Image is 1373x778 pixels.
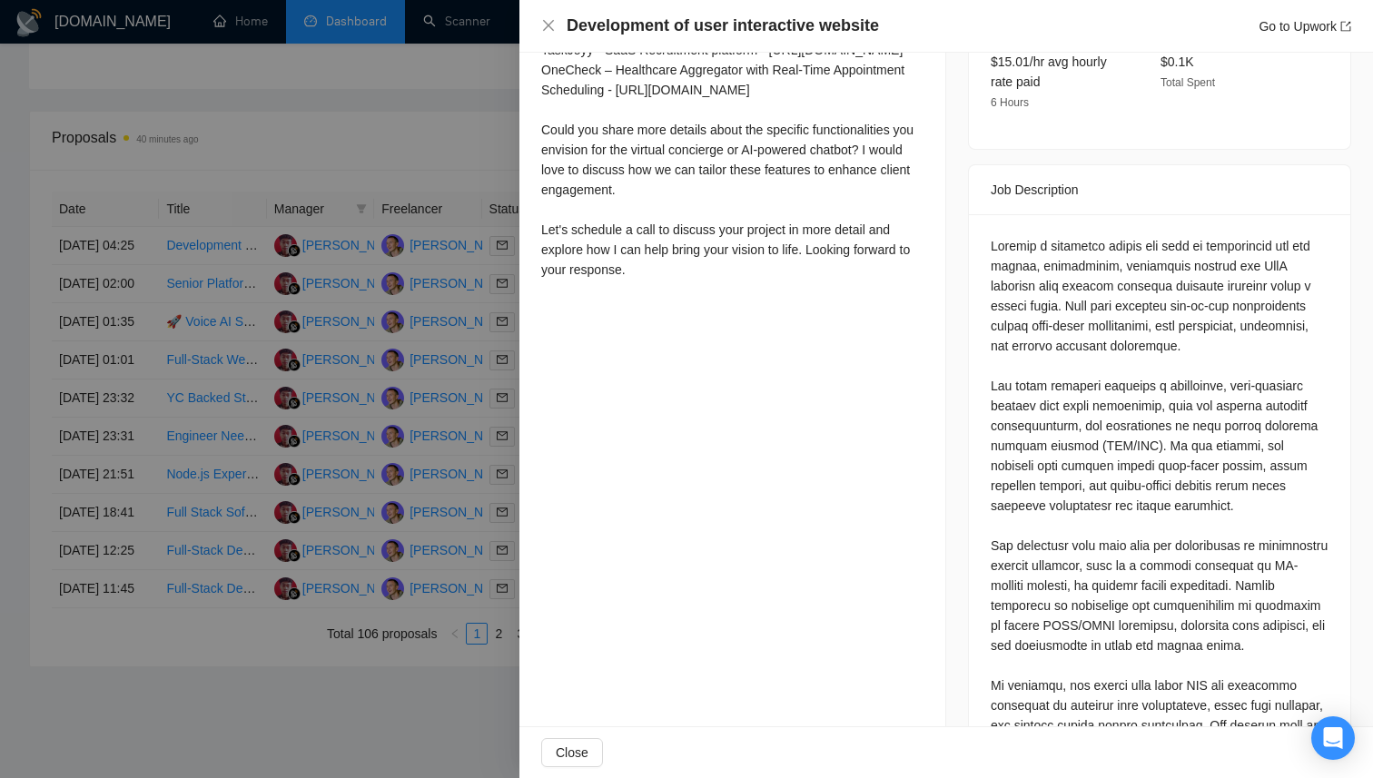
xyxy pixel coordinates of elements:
[556,743,588,763] span: Close
[991,165,1329,214] div: Job Description
[541,18,556,33] span: close
[991,54,1107,89] span: $15.01/hr avg hourly rate paid
[541,18,556,34] button: Close
[541,738,603,767] button: Close
[1259,19,1351,34] a: Go to Upworkexport
[567,15,879,37] h4: Development of user interactive website
[991,96,1029,109] span: 6 Hours
[1161,76,1215,89] span: Total Spent
[1161,54,1194,69] span: $0.1K
[1340,21,1351,32] span: export
[1311,716,1355,760] div: Open Intercom Messenger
